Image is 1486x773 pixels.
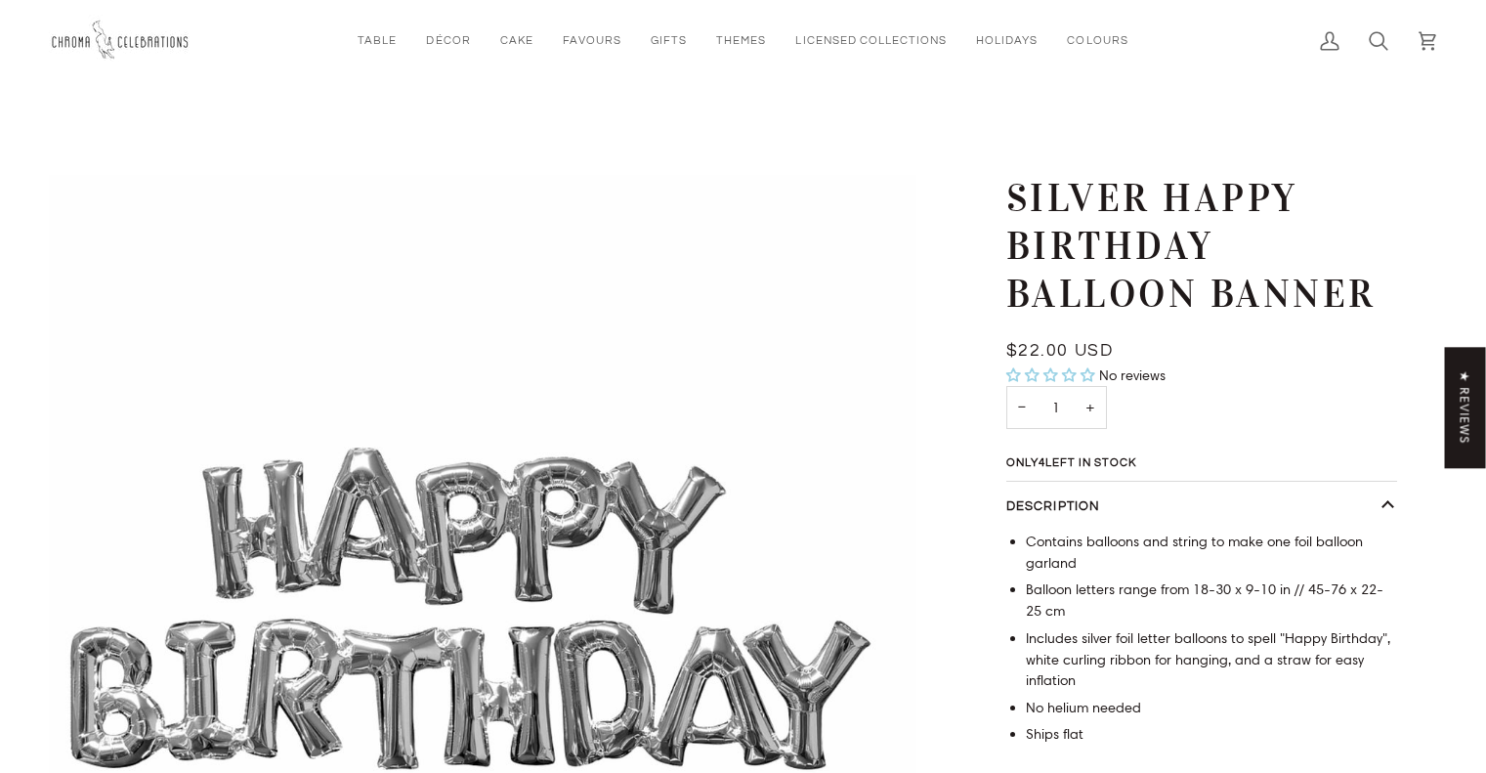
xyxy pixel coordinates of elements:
span: $22.00 USD [1006,342,1114,360]
span: Holidays [976,32,1038,49]
span: Décor [426,32,470,49]
span: Includes silver foil letter balloons to spell "Happy Birthday", white curling ribbon for hanging,... [1026,629,1390,690]
span: Cake [500,32,533,49]
img: Chroma Celebrations [49,15,195,66]
button: Description [1006,482,1397,533]
span: No helium needed [1026,699,1141,716]
input: Quantity [1006,386,1107,430]
h1: Silver Happy Birthday Balloon Banner [1006,175,1382,318]
span: Themes [716,32,766,49]
button: Decrease quantity [1006,386,1038,430]
li: Balloon letters range from 18-30 x 9-10 in // 45-76 x 22-25 cm [1026,580,1397,623]
span: Licensed Collections [795,32,947,49]
span: No reviews [1099,366,1166,384]
div: Click to open Judge.me floating reviews tab [1445,347,1486,468]
span: Contains balloons and string to make one foil balloon garland [1026,533,1363,572]
span: Ships flat [1026,725,1083,743]
span: Colours [1067,32,1127,49]
span: 4 [1039,457,1045,468]
span: Favours [563,32,621,49]
span: Table [358,32,397,49]
span: Gifts [651,32,687,49]
span: Only left in stock [1006,457,1146,469]
button: Increase quantity [1074,386,1107,430]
